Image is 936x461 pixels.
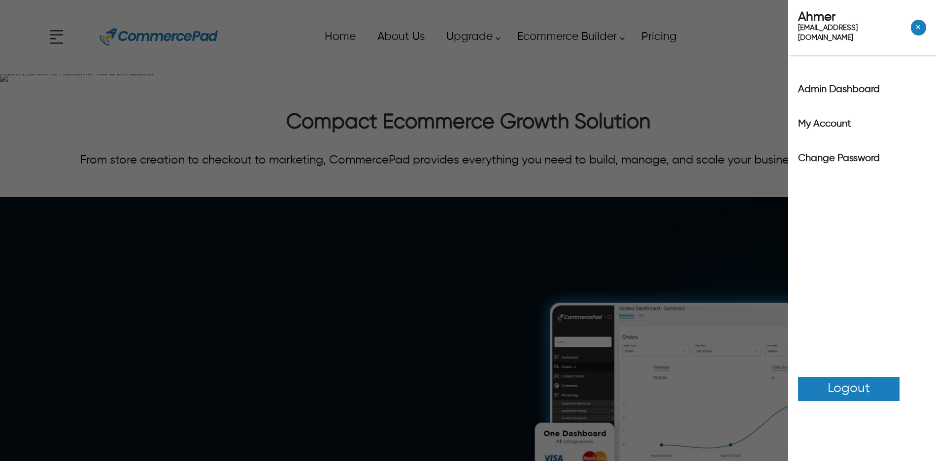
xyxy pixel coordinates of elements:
[798,12,911,22] span: Ahmer
[798,377,900,401] a: Logout
[798,119,926,129] label: My Account
[788,119,926,129] a: My Account
[911,20,926,35] span: Close Right Menu Button
[798,85,926,95] label: Admin Dashboard
[798,154,926,164] label: Change Password
[788,85,926,95] a: Admin Dashboard
[788,154,926,164] a: Change Password
[828,379,870,398] span: Logout
[798,23,911,43] span: [EMAIL_ADDRESS][DOMAIN_NAME]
